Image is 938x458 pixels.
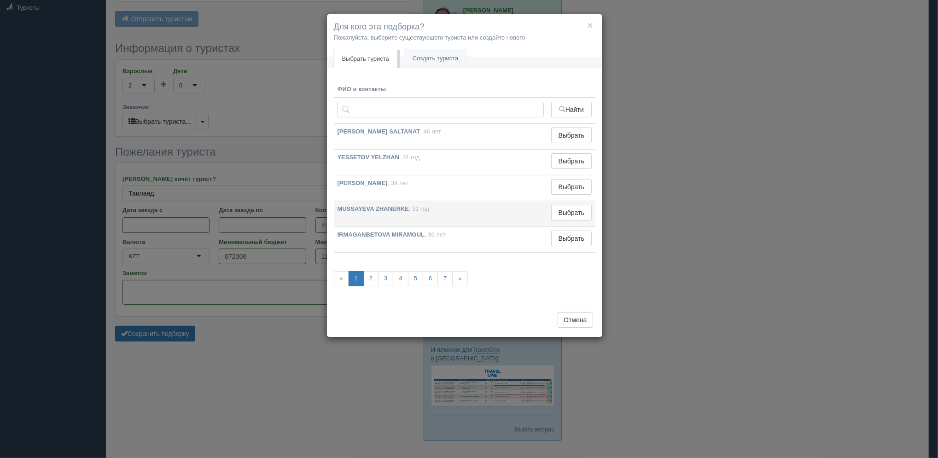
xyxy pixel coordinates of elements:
b: [PERSON_NAME] SALTANAT [338,128,420,135]
b: MUSSAYEVA ZHANERKE [338,205,409,212]
a: 7 [437,271,453,286]
b: [PERSON_NAME] [338,180,388,186]
a: » [452,271,467,286]
span: , 31 год [399,154,419,161]
b: YESSETOV YELZHAN [338,154,400,161]
button: Выбрать [551,153,591,169]
a: Выбрать туриста [334,50,397,68]
h4: Для кого эта подборка? [334,21,595,33]
input: Поиск по ФИО, паспорту или контактам [338,102,544,117]
button: Отмена [558,312,593,328]
a: 2 [363,271,379,286]
button: × [587,20,593,30]
span: « [334,271,349,286]
th: ФИО и контакты [334,81,548,98]
p: Пожалуйста, выберите существующего туриста или создайте нового [334,33,595,42]
button: Выбрать [551,205,591,220]
span: , 46 лет [420,128,441,135]
b: IRMAGANBETOVA MIRAMGUL [338,231,425,238]
button: Найти [551,102,591,117]
button: Выбрать [551,128,591,143]
a: 4 [393,271,408,286]
a: Создать туриста [404,49,467,68]
button: Выбрать [551,179,591,195]
a: 1 [349,271,364,286]
span: , 36 лет [425,231,446,238]
a: 3 [378,271,393,286]
span: , 31 год [409,205,429,212]
span: , 39 лет [388,180,409,186]
button: Выбрать [551,231,591,246]
a: 6 [423,271,438,286]
a: 5 [408,271,423,286]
